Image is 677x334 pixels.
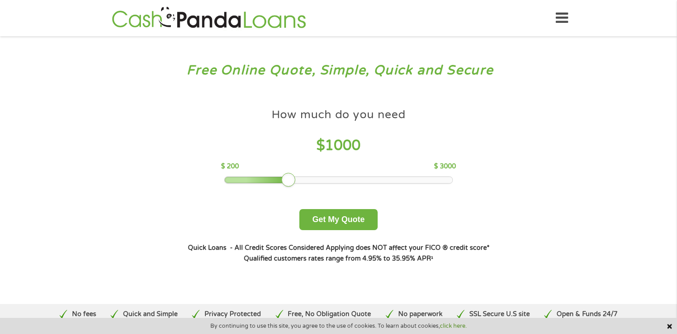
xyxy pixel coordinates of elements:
p: Open & Funds 24/7 [557,309,617,319]
p: Free, No Obligation Quote [288,309,371,319]
strong: Applying does NOT affect your FICO ® credit score* [326,244,490,252]
h3: Free Online Quote, Simple, Quick and Secure [26,62,651,79]
h4: $ [221,137,456,155]
p: Privacy Protected [204,309,261,319]
p: $ 3000 [434,162,456,171]
p: Quick and Simple [123,309,178,319]
a: click here. [440,322,467,330]
p: No paperwork [398,309,443,319]
p: SSL Secure U.S site [469,309,530,319]
button: Get My Quote [299,209,378,230]
p: $ 200 [221,162,239,171]
strong: Quick Loans - All Credit Scores Considered [188,244,324,252]
p: No fees [72,309,96,319]
span: 1000 [325,137,361,154]
h4: How much do you need [272,107,406,122]
span: By continuing to use this site, you agree to the use of cookies. To learn about cookies, [210,323,467,329]
img: GetLoanNow Logo [109,5,309,31]
strong: Qualified customers rates range from 4.95% to 35.95% APR¹ [244,255,433,262]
